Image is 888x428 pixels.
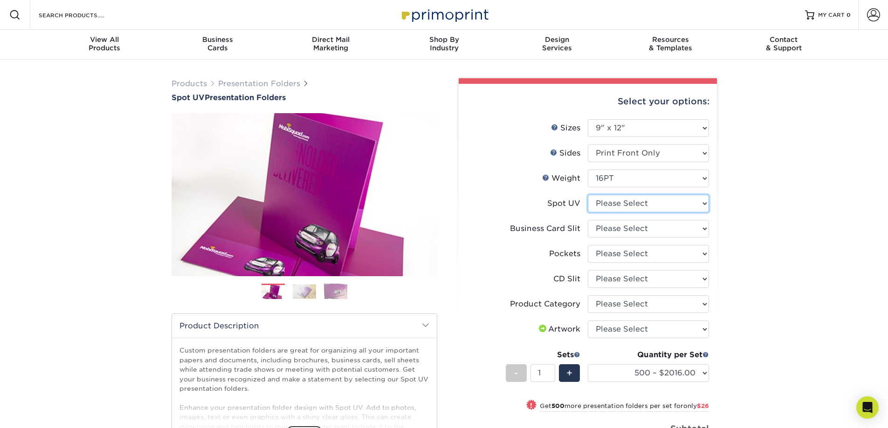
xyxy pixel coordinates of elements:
a: Products [172,79,207,88]
img: Presentation Folders 03 [324,283,347,299]
strong: 500 [551,402,564,409]
h2: Product Description [172,314,437,338]
div: Product Category [510,299,580,310]
span: + [566,366,572,380]
span: Business [161,35,274,44]
a: View AllProducts [48,30,161,60]
span: Shop By [387,35,501,44]
div: Spot UV [547,198,580,209]
span: 0 [847,12,851,18]
span: Contact [727,35,840,44]
img: Spot UV 01 [172,103,437,286]
div: Services [501,35,614,52]
div: Sets [506,349,580,360]
div: Industry [387,35,501,52]
a: Resources& Templates [614,30,727,60]
div: Quantity per Set [588,349,709,360]
div: Business Card Slit [510,223,580,234]
img: Primoprint [398,5,491,25]
div: Sides [550,148,580,159]
small: Get more presentation folders per set for [540,402,709,412]
div: Marketing [274,35,387,52]
a: BusinessCards [161,30,274,60]
div: CD Slit [553,273,580,285]
span: Direct Mail [274,35,387,44]
a: Spot UVPresentation Folders [172,93,437,102]
a: Presentation Folders [218,79,300,88]
span: View All [48,35,161,44]
a: DesignServices [501,30,614,60]
span: ! [530,401,532,410]
img: Presentation Folders 02 [293,284,316,299]
div: Artwork [537,324,580,335]
div: Open Intercom Messenger [856,396,879,419]
span: only [683,402,709,409]
span: Design [501,35,614,44]
a: Contact& Support [727,30,840,60]
span: - [514,366,518,380]
input: SEARCH PRODUCTS..... [38,9,129,20]
a: Shop ByIndustry [387,30,501,60]
div: & Templates [614,35,727,52]
div: & Support [727,35,840,52]
div: Weight [542,173,580,184]
a: Direct MailMarketing [274,30,387,60]
span: Resources [614,35,727,44]
span: Spot UV [172,93,205,102]
div: Select your options: [466,84,709,119]
span: $26 [697,402,709,409]
img: Presentation Folders 01 [262,284,285,300]
div: Sizes [551,122,580,134]
div: Pockets [549,248,580,259]
div: Products [48,35,161,52]
span: MY CART [818,11,845,19]
h1: Presentation Folders [172,93,437,102]
div: Cards [161,35,274,52]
